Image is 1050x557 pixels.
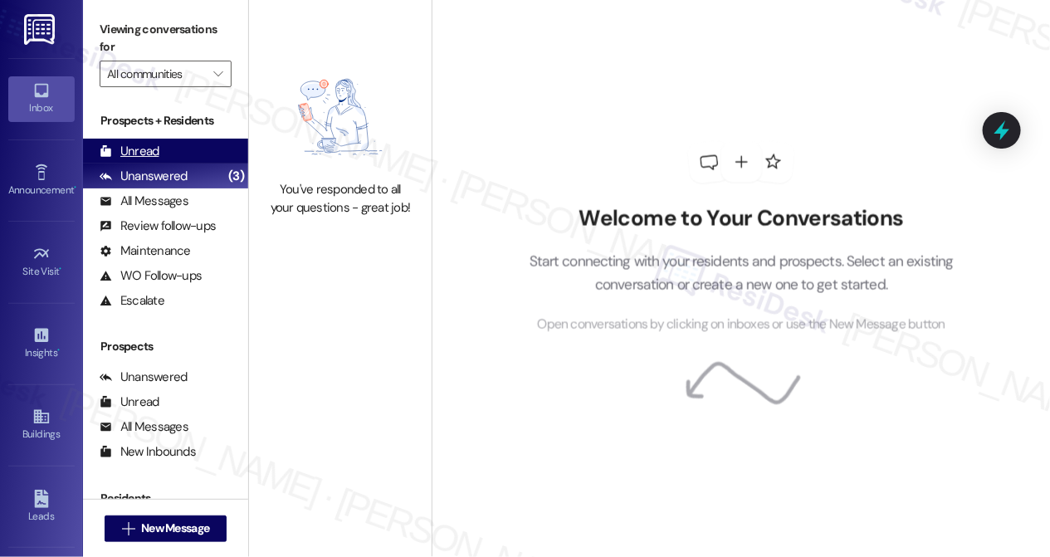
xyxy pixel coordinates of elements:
a: Leads [8,485,75,530]
div: Unanswered [100,168,188,185]
h2: Welcome to Your Conversations [504,206,979,232]
button: New Message [105,515,227,542]
div: WO Follow-ups [100,267,202,285]
div: Unread [100,393,159,411]
div: All Messages [100,418,188,436]
a: Insights • [8,321,75,366]
input: All communities [107,61,205,87]
div: Residents [83,490,248,507]
span: New Message [141,520,209,537]
div: You've responded to all your questions - great job! [267,181,413,217]
div: Unanswered [100,369,188,386]
span: • [57,344,60,356]
i:  [213,67,222,81]
label: Viewing conversations for [100,17,232,61]
span: Open conversations by clicking on inboxes or use the New Message button [537,314,945,335]
div: Maintenance [100,242,191,260]
div: New Inbounds [100,443,196,461]
p: Start connecting with your residents and prospects. Select an existing conversation or create a n... [504,250,979,297]
div: All Messages [100,193,188,210]
a: Buildings [8,403,75,447]
i:  [122,522,134,535]
div: Unread [100,143,159,160]
img: ResiDesk Logo [24,14,58,45]
div: Escalate [100,292,164,310]
span: • [74,182,76,193]
a: Site Visit • [8,240,75,285]
span: • [60,263,62,275]
img: empty-state [267,61,413,173]
div: Prospects [83,338,248,355]
div: (3) [224,164,248,189]
div: Prospects + Residents [83,112,248,129]
div: Review follow-ups [100,217,216,235]
a: Inbox [8,76,75,121]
